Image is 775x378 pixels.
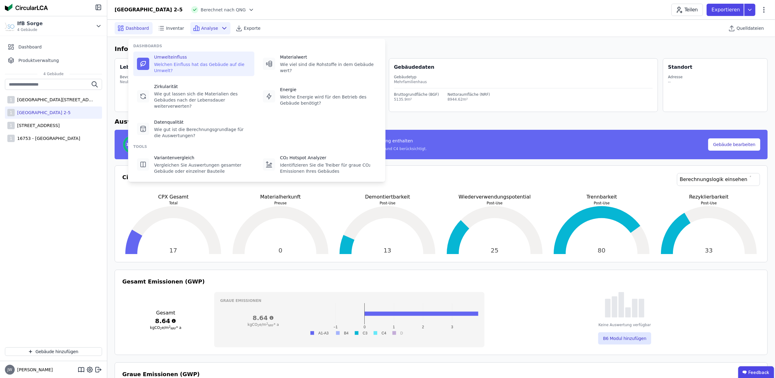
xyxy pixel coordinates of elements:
[447,92,490,97] div: Nettoraumfläche (NRF)
[201,25,218,31] span: Analyse
[120,79,169,84] div: Neubau
[133,44,380,48] div: DASHBOARDS
[120,64,157,71] div: Lebenszyklus
[394,64,658,71] div: Gebäudedaten
[712,6,741,13] p: Exportieren
[120,75,169,79] div: Bevorstehende Maßnahme
[154,54,251,60] div: Umwelteinfluss
[668,75,683,79] div: Adresse
[280,87,377,93] div: Energie
[280,94,377,106] div: Welche Energie wird für den Betrieb des Gebäude benötigt?
[280,155,377,161] div: CO₂ Hotspot Analyzer
[133,144,380,149] div: TOOLS
[122,173,235,193] h3: Circularity Performance Index (CPX)
[551,193,653,201] p: Trennbarkeit
[122,277,760,286] h3: Gesamt Emissionen (GWP)
[598,322,651,327] div: Keine Auswertung verfügbar
[154,91,251,109] div: Wie gut lassen sich die Materialien des Gebäudes nach der Lebensdauer weiterverwerten?
[169,325,171,328] sup: 2
[220,314,306,322] h3: 8.64
[150,326,181,330] span: kgCO e/m * a
[394,79,653,84] div: Mehrfamilienhaus
[122,317,209,325] h3: 8.64
[658,193,760,201] p: Rezyklierbarkeit
[280,54,377,60] div: Materialwert
[115,44,768,53] h6: Informationen zum Gebäude
[5,4,48,11] img: Concular
[230,193,332,201] p: Materialherkunft
[15,367,53,373] span: [PERSON_NAME]
[230,201,332,206] p: Preuse
[708,138,760,151] button: Gebäude bearbeiten
[122,193,225,201] p: CPX Gesamt
[18,57,59,64] span: Produktverwaltung
[7,368,12,372] span: JW
[166,25,184,31] span: Inventar
[154,162,251,174] div: Vergleichen Sie Auswertungen gesamter Gebäude oder einzelner Bauteile
[280,162,377,174] div: Identifizieren Sie die Treiber für graue CO₂ Emissionen Ihres Gebäudes
[268,324,274,327] sub: NRF
[7,109,15,116] div: 1
[154,126,251,139] div: Wie gut ist die Berechnungsgrundlage für die Auswertungen?
[605,292,644,318] img: empty-state
[115,117,768,126] h6: Auswertungen
[7,96,15,103] div: 1
[154,61,251,74] div: Welchen Einfluss hat das Gebäude auf die Umwelt?
[15,97,94,103] div: [GEOGRAPHIC_DATA][STREET_ADDRESS]
[15,135,80,141] div: 16753 - [GEOGRAPHIC_DATA]
[394,97,439,102] div: 5135.9m²
[444,193,546,201] p: Wiederverwendungspotential
[248,322,279,327] span: kgCO e/m * a
[122,309,209,317] h3: Gesamt
[598,332,651,345] button: B6 Modul hinzufügen
[244,25,260,31] span: Exporte
[160,327,162,330] sub: 2
[257,324,259,327] sub: 2
[671,4,703,16] button: Teilen
[394,92,439,97] div: Bruttogrundfläche (BGF)
[551,201,653,206] p: Post-Use
[658,201,760,206] p: Post-Use
[154,119,251,125] div: Datenqualität
[171,327,176,330] sub: NRF
[17,20,43,27] div: IfB Sorge
[122,201,225,206] p: Total
[7,135,15,142] div: 1
[5,21,15,31] img: IfB Sorge
[115,6,183,13] div: [GEOGRAPHIC_DATA] 2-5
[126,142,137,147] span: 100%
[220,298,479,303] h3: Graue Emissionen
[336,201,439,206] p: Post-Use
[394,75,653,79] div: Gebäudetyp
[37,71,70,76] span: 4 Gebäude
[201,7,246,13] span: Berechnet nach QNG
[15,110,70,116] div: [GEOGRAPHIC_DATA] 2-5
[737,25,764,31] span: Quelldateien
[5,347,102,356] button: Gebäude hinzufügen
[444,201,546,206] p: Post-Use
[17,27,43,32] span: 4 Gebäude
[154,155,251,161] div: Variantenvergleich
[266,322,268,325] sup: 2
[18,44,42,50] span: Dashboard
[7,122,15,129] div: 1
[336,193,439,201] p: Demontiertbarkeit
[126,25,149,31] span: Dashboard
[677,173,760,186] a: Berechnungslogik einsehen
[15,122,60,129] div: [STREET_ADDRESS]
[447,97,490,102] div: 8944.62m²
[668,64,692,71] div: Standort
[668,79,683,84] div: --
[154,83,251,90] div: Zirkularität
[280,61,377,74] div: Wie viel sind die Rohstoffe in dem Gebäude wert?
